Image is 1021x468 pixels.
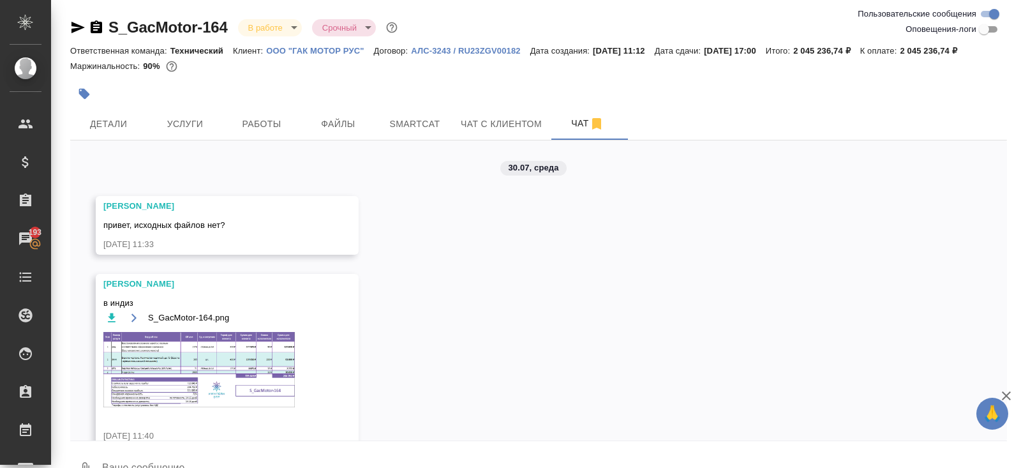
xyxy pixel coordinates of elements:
[78,116,139,132] span: Детали
[793,46,860,56] p: 2 045 236,74 ₽
[655,46,704,56] p: Дата сдачи:
[233,46,266,56] p: Клиент:
[89,20,104,35] button: Скопировать ссылку
[238,19,302,36] div: В работе
[976,398,1008,430] button: 🙏
[70,20,86,35] button: Скопировать ссылку для ЯМессенджера
[163,58,180,75] button: 174625.41 RUB;
[508,162,558,174] p: 30.07, среда
[103,430,314,442] div: [DATE] 11:40
[530,46,593,56] p: Дата создания:
[143,61,163,71] p: 90%
[318,22,361,33] button: Срочный
[103,238,314,251] div: [DATE] 11:33
[266,45,373,56] a: ООО "ГАК МОТОР РУС"
[244,22,287,33] button: В работе
[308,116,369,132] span: Файлы
[312,19,376,36] div: В работе
[589,116,604,132] svg: Отписаться
[461,116,542,132] span: Чат с клиентом
[103,278,314,291] div: [PERSON_NAME]
[103,310,119,326] button: Скачать
[154,116,216,132] span: Услуги
[148,312,229,324] span: S_GacMotor-164.png
[384,116,445,132] span: Smartcat
[231,116,292,132] span: Работы
[704,46,766,56] p: [DATE] 17:00
[557,116,618,132] span: Чат
[70,61,143,71] p: Маржинальность:
[103,200,314,213] div: [PERSON_NAME]
[374,46,412,56] p: Договор:
[384,19,400,36] button: Доп статусы указывают на важность/срочность заказа
[411,46,530,56] p: АЛС-3243 / RU23ZGV00182
[593,46,655,56] p: [DATE] 11:12
[981,400,1003,427] span: 🙏
[103,332,295,407] img: S_GacMotor-164.png
[103,220,225,230] span: привет, исходных файлов нет?
[21,226,50,239] span: 193
[860,46,900,56] p: К оплате:
[103,297,314,310] span: в индиз
[70,46,170,56] p: Ответственная команда:
[411,45,530,56] a: АЛС-3243 / RU23ZGV00182
[900,46,966,56] p: 2 045 236,74 ₽
[108,19,228,36] a: S_GacMotor-164
[70,80,98,108] button: Добавить тэг
[766,46,793,56] p: Итого:
[170,46,233,56] p: Технический
[266,46,373,56] p: ООО "ГАК МОТОР РУС"
[905,23,976,36] span: Оповещения-логи
[126,310,142,326] button: Открыть на драйве
[3,223,48,255] a: 193
[858,8,976,20] span: Пользовательские сообщения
